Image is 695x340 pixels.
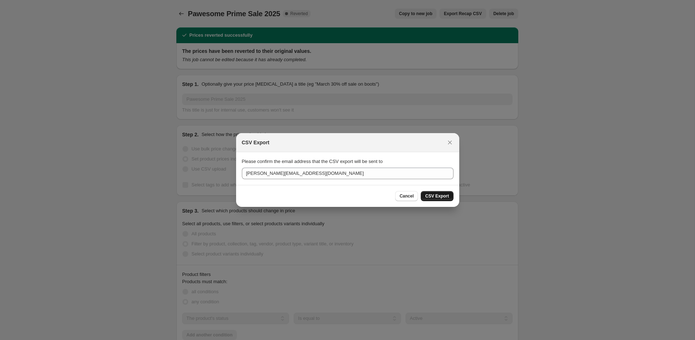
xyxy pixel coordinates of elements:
span: Cancel [400,193,414,199]
button: Cancel [395,191,418,201]
button: Close [445,137,455,148]
span: CSV Export [425,193,449,199]
h2: CSV Export [242,139,270,146]
span: Please confirm the email address that the CSV export will be sent to [242,159,383,164]
button: CSV Export [421,191,453,201]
